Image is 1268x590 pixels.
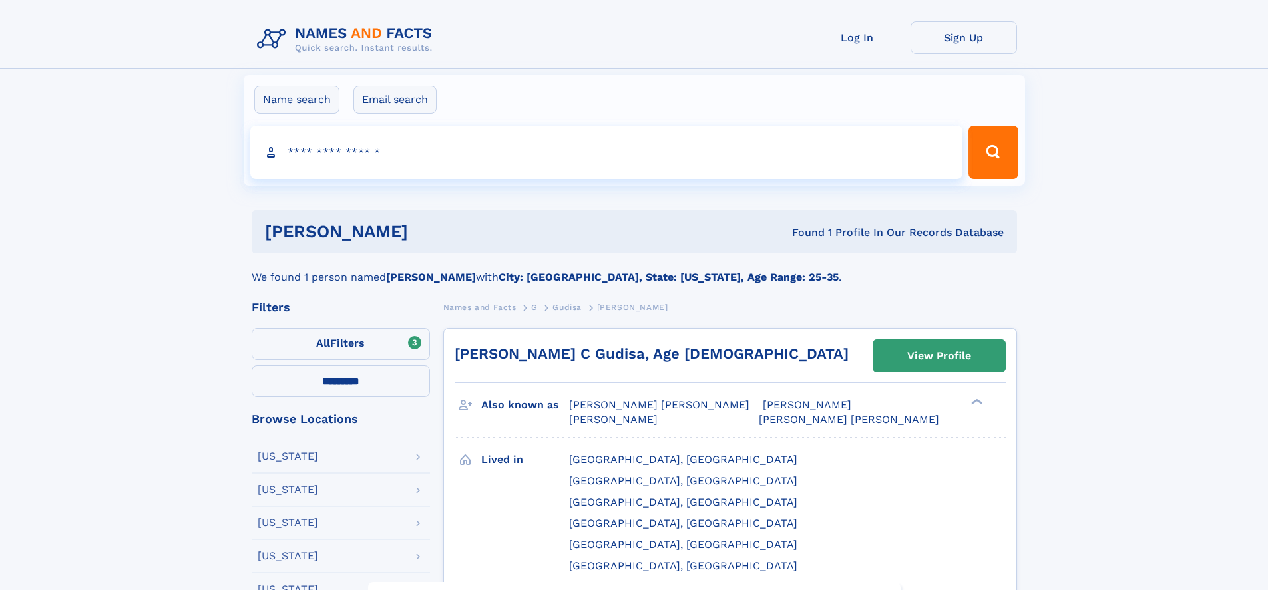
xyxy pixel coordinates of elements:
span: [PERSON_NAME] [PERSON_NAME] [759,413,939,426]
span: [GEOGRAPHIC_DATA], [GEOGRAPHIC_DATA] [569,559,797,572]
button: Search Button [968,126,1018,179]
b: City: [GEOGRAPHIC_DATA], State: [US_STATE], Age Range: 25-35 [499,271,839,283]
div: [US_STATE] [258,517,318,528]
h1: [PERSON_NAME] [265,223,600,240]
span: [GEOGRAPHIC_DATA], [GEOGRAPHIC_DATA] [569,474,797,487]
label: Filters [252,328,430,360]
div: [US_STATE] [258,451,318,462]
div: We found 1 person named with . [252,253,1017,285]
div: View Profile [907,341,971,371]
a: Names and Facts [443,299,517,315]
span: [PERSON_NAME] [569,413,658,426]
div: [US_STATE] [258,484,318,495]
a: G [531,299,538,315]
div: Found 1 Profile In Our Records Database [600,225,1004,240]
span: [GEOGRAPHIC_DATA], [GEOGRAPHIC_DATA] [569,453,797,466]
div: [US_STATE] [258,551,318,561]
input: search input [250,126,963,179]
div: Browse Locations [252,413,430,425]
a: Sign Up [911,21,1017,54]
span: [PERSON_NAME] [763,398,851,411]
span: G [531,303,538,312]
span: [GEOGRAPHIC_DATA], [GEOGRAPHIC_DATA] [569,496,797,508]
span: All [316,337,330,349]
span: Gudisa [552,303,582,312]
a: Log In [804,21,911,54]
div: Filters [252,301,430,313]
img: Logo Names and Facts [252,21,443,57]
a: Gudisa [552,299,582,315]
label: Email search [353,86,437,114]
span: [PERSON_NAME] [597,303,668,312]
div: ❯ [968,398,984,406]
a: [PERSON_NAME] C Gudisa, Age [DEMOGRAPHIC_DATA] [455,345,849,362]
h3: Also known as [481,394,569,416]
b: [PERSON_NAME] [386,271,476,283]
label: Name search [254,86,339,114]
span: [PERSON_NAME] [PERSON_NAME] [569,398,749,411]
h3: Lived in [481,448,569,471]
span: [GEOGRAPHIC_DATA], [GEOGRAPHIC_DATA] [569,517,797,529]
a: View Profile [873,340,1005,372]
span: [GEOGRAPHIC_DATA], [GEOGRAPHIC_DATA] [569,538,797,551]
